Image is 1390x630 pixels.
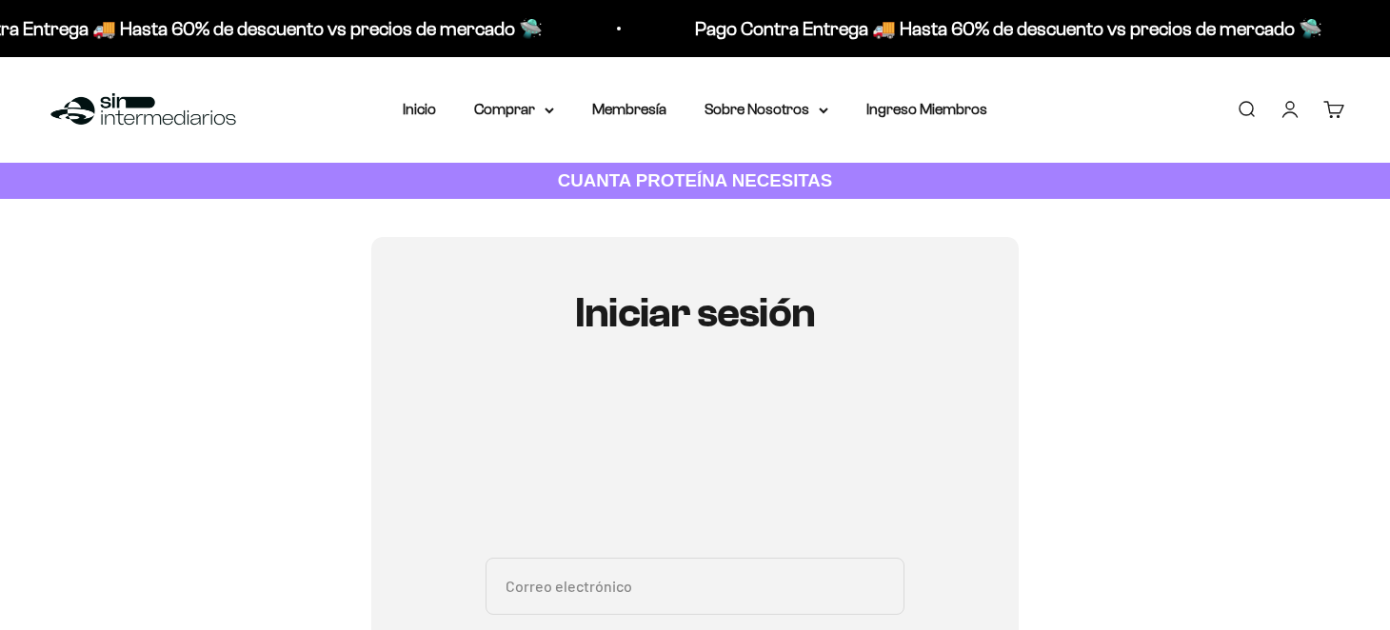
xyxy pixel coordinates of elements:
a: Membresía [592,101,666,117]
a: Ingreso Miembros [866,101,987,117]
strong: CUANTA PROTEÍNA NECESITAS [558,170,833,190]
summary: Sobre Nosotros [705,97,828,122]
a: Inicio [403,101,436,117]
summary: Comprar [474,97,554,122]
p: Pago Contra Entrega 🚚 Hasta 60% de descuento vs precios de mercado 🛸 [694,13,1321,44]
iframe: Social Login Buttons [486,392,904,535]
h1: Iniciar sesión [486,290,904,336]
